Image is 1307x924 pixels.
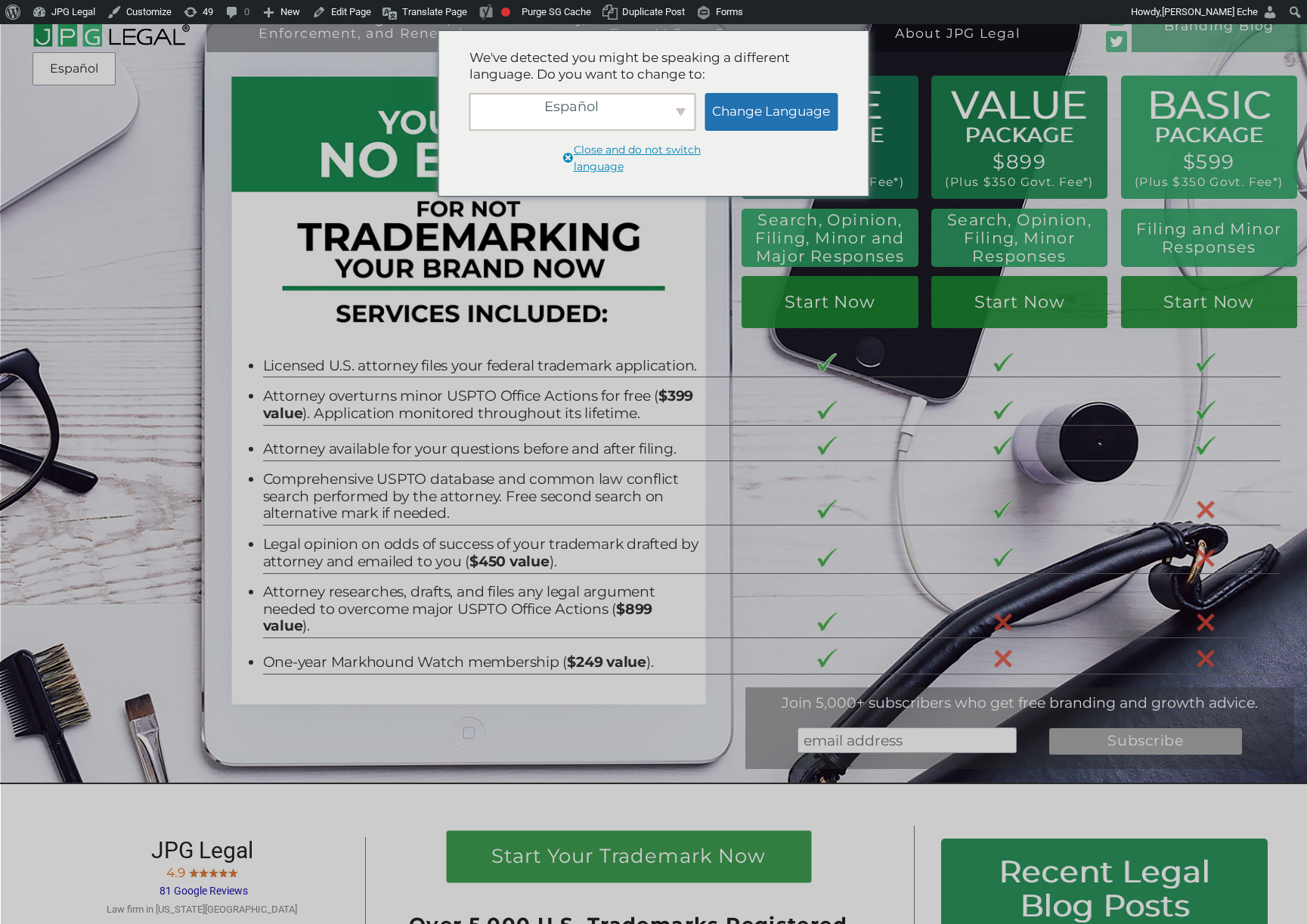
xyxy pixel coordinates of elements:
li: Attorney overturns minor USPTO Office Actions for free ( ). Application monitored throughout its ... [263,388,704,422]
img: checkmark-border-3.png [817,436,837,455]
div: Español [469,93,696,131]
img: 2016-logo-black-letters-3-r.png [33,5,189,48]
span: 81 Google Reviews [160,885,248,897]
li: Attorney researches, drafts, and files any legal argument needed to overcome major USPTO Office A... [263,584,704,634]
img: checkmark-border-3.png [993,401,1013,420]
img: checkmark-border-3.png [817,353,837,372]
img: checkmark-border-3.png [1196,436,1216,455]
img: Screen-Shot-2017-10-03-at-11.31.22-PM.jpg [218,867,228,877]
span: Recent Legal Blog Posts [999,853,1210,924]
img: checkmark-border-3.png [993,436,1013,455]
a: Español [37,55,111,82]
img: X-30-3.png [1196,548,1216,568]
img: checkmark-border-3.png [817,401,837,420]
img: X-30-3.png [1196,612,1216,632]
li: Attorney available for your questions before and after filing. [263,441,704,457]
img: checkmark-border-3.png [993,500,1013,519]
b: $450 value [469,553,550,570]
span: Close and do not switch language [562,150,574,169]
span: Close and do not switch language [574,142,746,175]
li: Licensed U.S. attorney files your federal trademark application. [263,358,704,374]
img: X-30-3.png [1196,649,1216,668]
span: Law firm in [US_STATE][GEOGRAPHIC_DATA] [107,904,297,915]
span: 4.9 [166,865,185,880]
li: One-year Markhound Watch membership ( ). [263,654,704,671]
a: Trademark Registration,Enforcement, and Renewal [219,11,503,64]
img: checkmark-border-3.png [817,649,837,668]
img: checkmark-border-3.png [993,353,1013,372]
img: X-30-3.png [1196,500,1216,519]
a: Start Now [931,276,1107,327]
img: checkmark-border-3.png [817,500,837,519]
b: $899 value [263,600,653,634]
img: checkmark-border-3.png [817,612,837,631]
img: Screen-Shot-2017-10-03-at-11.31.22-PM.jpg [199,867,209,877]
li: Comprehensive USPTO database and common law conflict search performed by the attorney. Free secon... [263,471,704,522]
span: JPG Legal [151,837,253,864]
input: email address [798,727,1017,754]
li: Legal opinion on odds of success of your trademark drafted by attorney and emailed to you ( ). [263,536,704,570]
a: JPG Legal 4.9 81 Google Reviews Law firm in [US_STATE][GEOGRAPHIC_DATA] [107,846,297,916]
a: Start Your Trademark Now [447,831,811,882]
a: More InformationAbout JPG Legal [852,11,1064,64]
h2: Search, Opinion, Filing, Minor Responses [942,211,1098,266]
img: checkmark-border-3.png [993,548,1013,567]
img: checkmark-border-3.png [1196,353,1216,372]
div: Focus keyphrase not set [501,8,510,17]
a: Start Now [742,276,918,327]
h2: Filing and Minor Responses [1131,220,1287,256]
a: Close and do not switch language [562,142,746,177]
input: Subscribe [1049,728,1241,755]
img: Screen-Shot-2017-10-03-at-11.31.22-PM.jpg [189,867,199,877]
img: checkmark-border-3.png [1196,401,1216,420]
img: Screen-Shot-2017-10-03-at-11.31.22-PM.jpg [209,867,218,877]
a: Change Language [705,93,838,131]
img: X-30-3.png [993,612,1013,632]
img: checkmark-border-3.png [817,548,837,567]
b: $399 value [263,387,694,421]
span: [PERSON_NAME] Eche [1162,6,1258,17]
h2: Search, Opinion, Filing, Minor and Major Responses [750,211,911,266]
b: $249 value [567,653,646,671]
div: We've detected you might be speaking a different language. Do you want to change to: [469,50,838,82]
h1: Start Your Trademark Now [460,847,798,874]
img: Twitter_Social_Icon_Rounded_Square_Color-mid-green3-90.png [1106,31,1128,53]
img: X-30-3.png [993,649,1013,668]
a: Start Now [1121,276,1297,327]
img: Screen-Shot-2017-10-03-at-11.31.22-PM.jpg [228,867,238,877]
div: Join 5,000+ subscribers who get free branding and growth advice. [745,694,1294,712]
